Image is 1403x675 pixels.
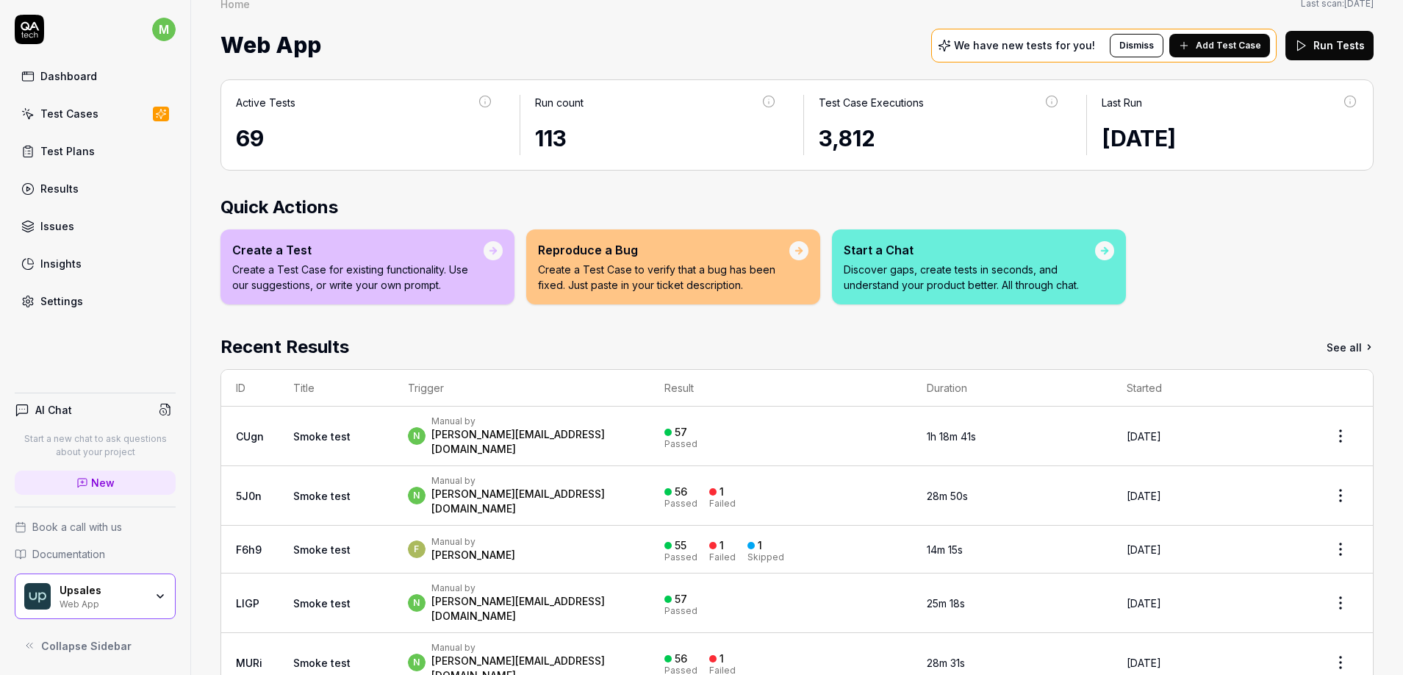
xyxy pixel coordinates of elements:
p: Discover gaps, create tests in seconds, and understand your product better. All through chat. [844,262,1095,293]
a: Test Cases [15,99,176,128]
div: Results [40,181,79,196]
a: MURi [236,657,262,669]
th: ID [221,370,279,407]
div: Failed [709,499,736,508]
div: 56 [675,485,687,499]
time: [DATE] [1127,430,1161,443]
a: 5J0n [236,490,262,502]
a: Smoke test [293,543,351,556]
time: 28m 31s [927,657,965,669]
div: Start a Chat [844,241,1095,259]
img: Upsales Logo [24,583,51,610]
button: Run Tests [1285,31,1374,60]
div: [PERSON_NAME] [431,548,515,562]
time: 1h 18m 41s [927,430,976,443]
h4: AI Chat [35,402,72,418]
div: 1 [720,485,724,499]
span: Add Test Case [1196,39,1261,52]
time: 25m 18s [927,597,965,610]
a: Book a call with us [15,519,176,535]
h2: Quick Actions [220,194,1374,221]
div: Issues [40,218,74,234]
span: Collapse Sidebar [41,638,132,654]
div: Skipped [747,553,784,562]
th: Duration [912,370,1112,407]
div: Active Tests [236,95,295,110]
div: 56 [675,652,687,665]
div: 113 [535,122,777,155]
button: Collapse Sidebar [15,631,176,660]
button: m [152,15,176,44]
time: 28m 50s [927,490,968,502]
th: Trigger [393,370,650,407]
div: 3,812 [819,122,1061,155]
time: [DATE] [1127,490,1161,502]
a: Insights [15,249,176,278]
th: Result [650,370,911,407]
time: [DATE] [1127,543,1161,556]
a: Settings [15,287,176,315]
a: Documentation [15,546,176,562]
a: F6h9 [236,543,262,556]
div: Run count [535,95,584,110]
time: [DATE] [1127,597,1161,610]
a: CUgn [236,430,264,443]
a: Smoke test [293,490,351,502]
span: F [408,540,426,558]
time: [DATE] [1127,657,1161,669]
p: Create a Test Case to verify that a bug has been fixed. Just paste in your ticket description. [538,262,789,293]
div: 1 [720,539,724,552]
div: Insights [40,256,82,271]
a: Dashboard [15,62,176,90]
div: 1 [720,652,724,665]
div: Passed [664,499,697,508]
div: Manual by [431,536,515,548]
time: [DATE] [1102,125,1176,151]
time: 14m 15s [927,543,963,556]
div: [PERSON_NAME][EMAIL_ADDRESS][DOMAIN_NAME] [431,487,635,516]
a: Smoke test [293,597,351,610]
div: Passed [664,440,697,449]
div: Passed [664,666,697,675]
a: Results [15,174,176,203]
div: Settings [40,293,83,309]
div: [PERSON_NAME][EMAIL_ADDRESS][DOMAIN_NAME] [431,427,635,457]
div: Manual by [431,582,635,594]
div: Test Cases [40,106,98,121]
div: Test Case Executions [819,95,924,110]
div: Reproduce a Bug [538,241,789,259]
div: Web App [60,597,145,609]
a: New [15,471,176,495]
div: [PERSON_NAME][EMAIL_ADDRESS][DOMAIN_NAME] [431,594,635,624]
p: Create a Test Case for existing functionality. Use our suggestions, or write your own prompt. [232,262,484,293]
p: We have new tests for you! [954,40,1095,51]
div: Manual by [431,415,635,427]
a: Test Plans [15,137,176,165]
div: Passed [664,607,697,615]
h2: Recent Results [220,334,349,360]
a: LIGP [236,597,259,610]
div: 1 [758,539,762,552]
div: 57 [675,426,687,439]
a: Smoke test [293,430,351,443]
span: n [408,427,426,445]
div: Failed [709,553,736,562]
div: Upsales [60,584,145,597]
div: Passed [664,553,697,562]
div: Last Run [1102,95,1142,110]
div: Manual by [431,475,635,487]
div: 55 [675,539,686,552]
div: Manual by [431,642,635,654]
span: n [408,654,426,671]
span: Web App [220,26,321,65]
span: New [91,475,115,490]
div: Test Plans [40,143,95,159]
p: Start a new chat to ask questions about your project [15,432,176,459]
button: Add Test Case [1169,34,1270,57]
div: Dashboard [40,68,97,84]
a: Issues [15,212,176,240]
span: n [408,487,426,504]
span: n [408,594,426,612]
span: Documentation [32,546,105,562]
th: Started [1112,370,1308,407]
